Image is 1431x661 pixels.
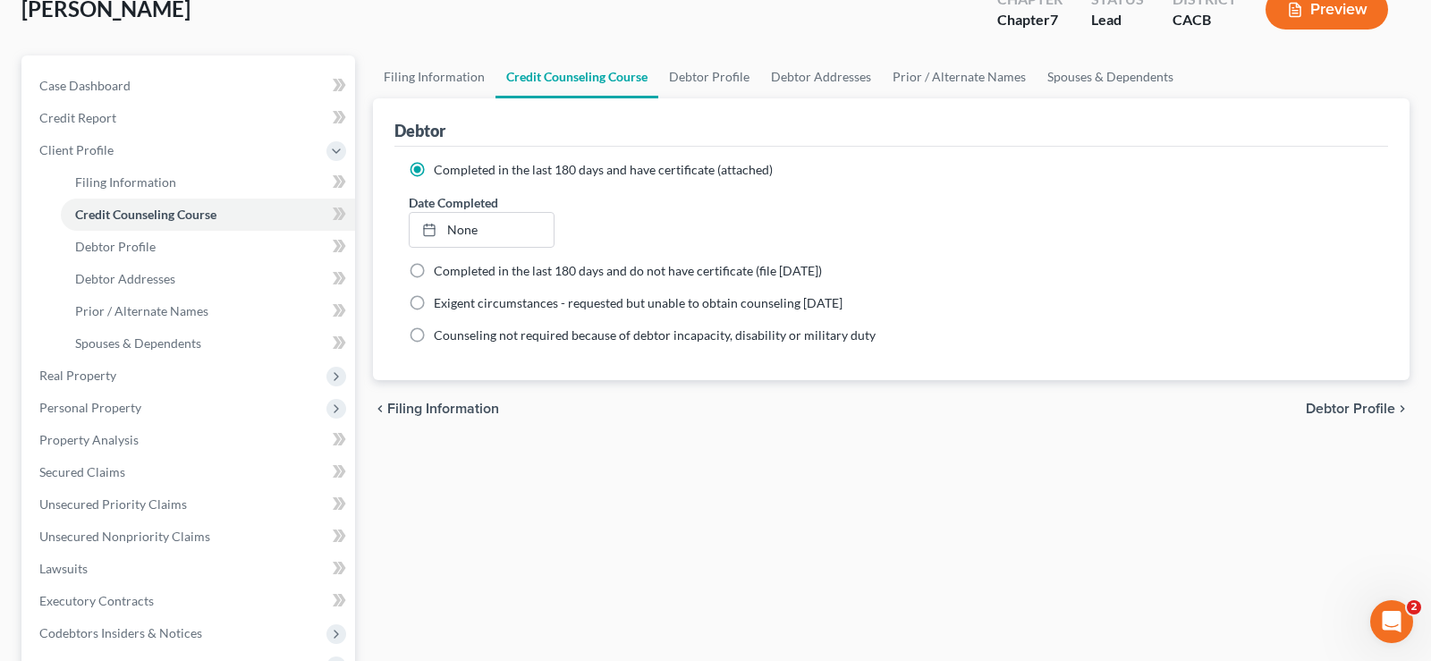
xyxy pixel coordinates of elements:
[39,110,116,125] span: Credit Report
[1407,600,1421,614] span: 2
[1306,402,1410,416] button: Debtor Profile chevron_right
[25,456,355,488] a: Secured Claims
[373,55,495,98] a: Filing Information
[75,335,201,351] span: Spouses & Dependents
[39,625,202,640] span: Codebtors Insiders & Notices
[25,585,355,617] a: Executory Contracts
[61,295,355,327] a: Prior / Alternate Names
[25,488,355,521] a: Unsecured Priority Claims
[25,521,355,553] a: Unsecured Nonpriority Claims
[61,231,355,263] a: Debtor Profile
[409,193,498,212] label: Date Completed
[39,400,141,415] span: Personal Property
[1173,10,1237,30] div: CACB
[495,55,658,98] a: Credit Counseling Course
[75,207,216,222] span: Credit Counseling Course
[25,102,355,134] a: Credit Report
[75,239,156,254] span: Debtor Profile
[25,553,355,585] a: Lawsuits
[61,199,355,231] a: Credit Counseling Course
[39,593,154,608] span: Executory Contracts
[39,561,88,576] span: Lawsuits
[434,295,843,310] span: Exigent circumstances - requested but unable to obtain counseling [DATE]
[75,303,208,318] span: Prior / Alternate Names
[39,142,114,157] span: Client Profile
[373,402,499,416] button: chevron_left Filing Information
[394,120,445,141] div: Debtor
[658,55,760,98] a: Debtor Profile
[434,327,876,343] span: Counseling not required because of debtor incapacity, disability or military duty
[1037,55,1184,98] a: Spouses & Dependents
[1050,11,1058,28] span: 7
[373,402,387,416] i: chevron_left
[39,496,187,512] span: Unsecured Priority Claims
[434,162,773,177] span: Completed in the last 180 days and have certificate (attached)
[39,432,139,447] span: Property Analysis
[434,263,822,278] span: Completed in the last 180 days and do not have certificate (file [DATE])
[1395,402,1410,416] i: chevron_right
[61,263,355,295] a: Debtor Addresses
[75,174,176,190] span: Filing Information
[25,70,355,102] a: Case Dashboard
[1370,600,1413,643] iframe: Intercom live chat
[760,55,882,98] a: Debtor Addresses
[75,271,175,286] span: Debtor Addresses
[410,213,554,247] a: None
[25,424,355,456] a: Property Analysis
[61,327,355,360] a: Spouses & Dependents
[39,368,116,383] span: Real Property
[1306,402,1395,416] span: Debtor Profile
[387,402,499,416] span: Filing Information
[61,166,355,199] a: Filing Information
[1091,10,1144,30] div: Lead
[39,464,125,479] span: Secured Claims
[39,529,210,544] span: Unsecured Nonpriority Claims
[882,55,1037,98] a: Prior / Alternate Names
[39,78,131,93] span: Case Dashboard
[997,10,1063,30] div: Chapter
